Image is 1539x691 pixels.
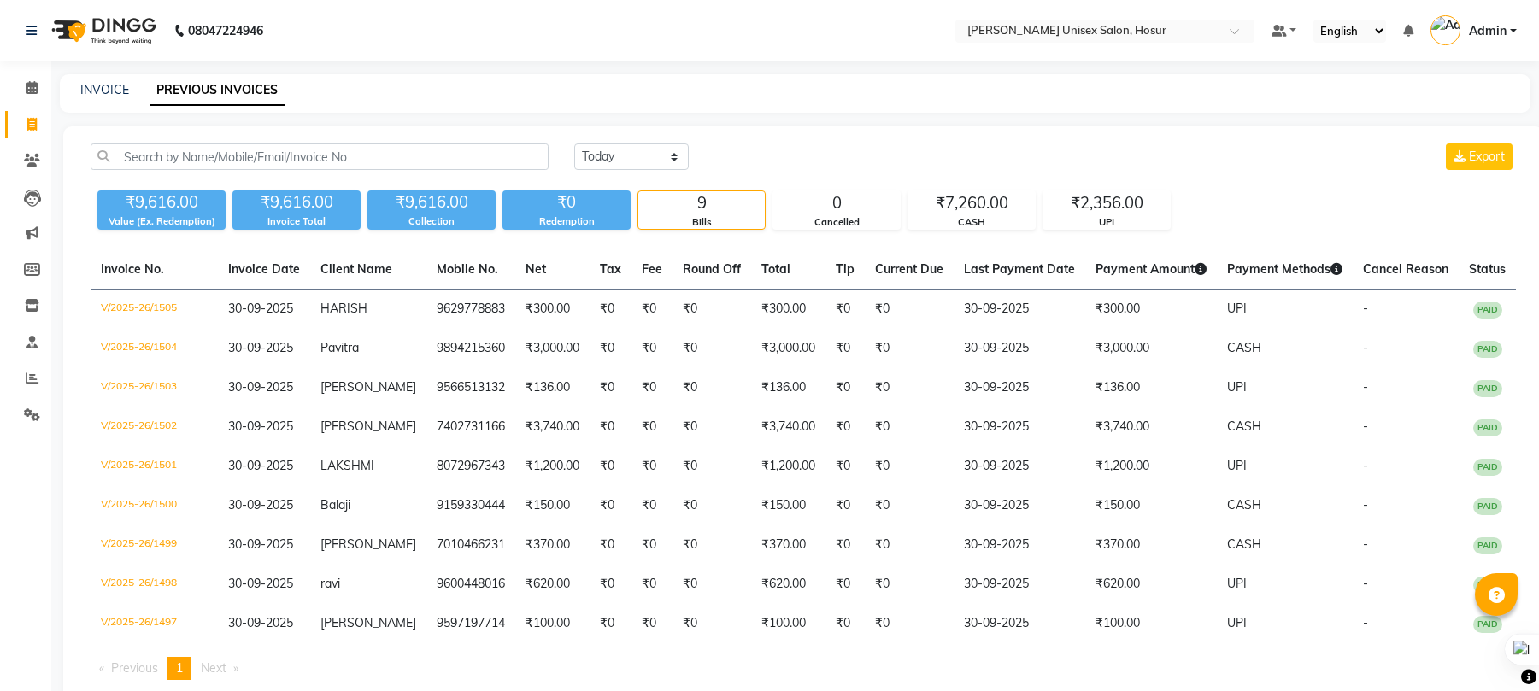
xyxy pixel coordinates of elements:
span: [PERSON_NAME] [320,536,416,552]
td: V/2025-26/1504 [91,329,218,368]
img: logo [44,7,161,55]
td: ₹3,000.00 [515,329,590,368]
div: ₹0 [502,190,631,214]
nav: Pagination [91,657,1516,680]
div: Value (Ex. Redemption) [97,214,226,229]
span: Balaji [320,497,350,512]
span: PAID [1473,616,1502,633]
iframe: chat widget [1467,623,1522,674]
td: ₹0 [673,525,751,565]
span: CASH [1227,536,1261,552]
td: 8072967343 [426,447,515,486]
span: Fee [642,261,662,277]
td: ₹370.00 [515,525,590,565]
div: UPI [1043,215,1170,230]
td: ₹0 [631,290,673,330]
td: ₹300.00 [751,290,825,330]
td: ₹0 [590,486,631,525]
span: PAID [1473,498,1502,515]
td: 9159330444 [426,486,515,525]
td: ₹0 [865,329,954,368]
span: PAID [1473,302,1502,319]
div: Cancelled [773,215,900,230]
span: PAID [1473,537,1502,554]
span: Next [201,660,226,676]
td: V/2025-26/1498 [91,565,218,604]
td: ₹100.00 [1085,604,1217,643]
td: 30-09-2025 [954,525,1085,565]
span: PAID [1473,459,1502,476]
td: ₹0 [865,447,954,486]
td: 9629778883 [426,290,515,330]
div: Invoice Total [232,214,361,229]
td: V/2025-26/1497 [91,604,218,643]
span: 30-09-2025 [228,301,293,316]
td: ₹0 [825,447,865,486]
b: 08047224946 [188,7,263,55]
td: ₹1,200.00 [1085,447,1217,486]
td: ₹0 [825,486,865,525]
span: Previous [111,660,158,676]
div: ₹9,616.00 [232,190,361,214]
td: ₹0 [631,565,673,604]
td: ₹0 [865,368,954,407]
td: ₹0 [590,329,631,368]
td: ₹0 [673,604,751,643]
img: Admin [1430,15,1460,45]
div: ₹9,616.00 [367,190,496,214]
span: Invoice No. [101,261,164,277]
td: ₹620.00 [751,565,825,604]
td: ₹0 [590,368,631,407]
td: V/2025-26/1500 [91,486,218,525]
td: ₹0 [825,565,865,604]
td: ₹100.00 [515,604,590,643]
span: - [1363,615,1368,630]
td: ₹0 [590,447,631,486]
span: Net [526,261,546,277]
span: - [1363,379,1368,395]
span: PAID [1473,380,1502,397]
td: ₹0 [631,447,673,486]
td: 30-09-2025 [954,565,1085,604]
span: Invoice Date [228,261,300,277]
td: ₹0 [590,407,631,447]
span: CASH [1227,340,1261,355]
td: ₹0 [825,525,865,565]
td: V/2025-26/1501 [91,447,218,486]
span: Current Due [875,261,943,277]
span: PAID [1473,419,1502,436]
span: Export [1469,149,1505,164]
span: UPI [1227,576,1247,591]
span: UPI [1227,458,1247,473]
span: 30-09-2025 [228,536,293,552]
span: 30-09-2025 [228,615,293,630]
td: 7402731166 [426,407,515,447]
td: ₹0 [825,290,865,330]
td: ₹0 [673,329,751,368]
td: ₹3,000.00 [751,329,825,368]
span: - [1363,340,1368,355]
td: ₹0 [865,604,954,643]
button: Export [1446,143,1513,170]
td: ₹0 [631,525,673,565]
td: V/2025-26/1505 [91,290,218,330]
span: UPI [1227,301,1247,316]
span: HARISH [320,301,367,316]
span: 30-09-2025 [228,576,293,591]
td: 7010466231 [426,525,515,565]
td: ₹150.00 [515,486,590,525]
td: ₹100.00 [751,604,825,643]
a: INVOICE [80,82,129,97]
span: Status [1469,261,1506,277]
span: - [1363,536,1368,552]
span: - [1363,458,1368,473]
td: ₹0 [865,565,954,604]
div: Redemption [502,214,631,229]
span: Round Off [683,261,741,277]
td: 30-09-2025 [954,604,1085,643]
td: 30-09-2025 [954,407,1085,447]
td: V/2025-26/1503 [91,368,218,407]
div: 9 [638,191,765,215]
td: ₹0 [673,290,751,330]
td: ₹0 [673,407,751,447]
